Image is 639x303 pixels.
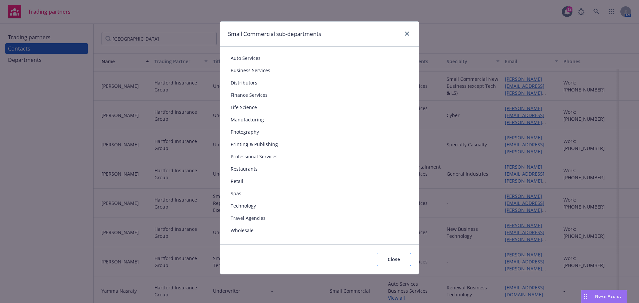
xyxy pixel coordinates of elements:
span: Nova Assist [595,293,621,299]
span: Technology [231,202,408,209]
span: Photography [231,128,408,135]
span: Restaurants [231,165,408,172]
span: Close [388,256,400,262]
button: Nova Assist [581,290,627,303]
span: Manufacturing [231,116,408,123]
span: Wholesale [231,227,408,234]
span: Spas [231,190,408,197]
span: Finance Services [231,91,408,98]
span: Professional Services [231,153,408,160]
div: Drag to move [581,290,590,303]
span: Retail [231,178,408,185]
span: Auto Services [231,55,408,62]
span: Printing & Publishing [231,141,408,148]
span: Travel Agencies [231,215,408,222]
span: Distributors [231,79,408,86]
span: Life Science [231,104,408,111]
h1: Small Commercial sub-departments [228,30,321,38]
a: close [403,30,411,38]
button: Close [377,253,411,266]
span: Business Services [231,67,408,74]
